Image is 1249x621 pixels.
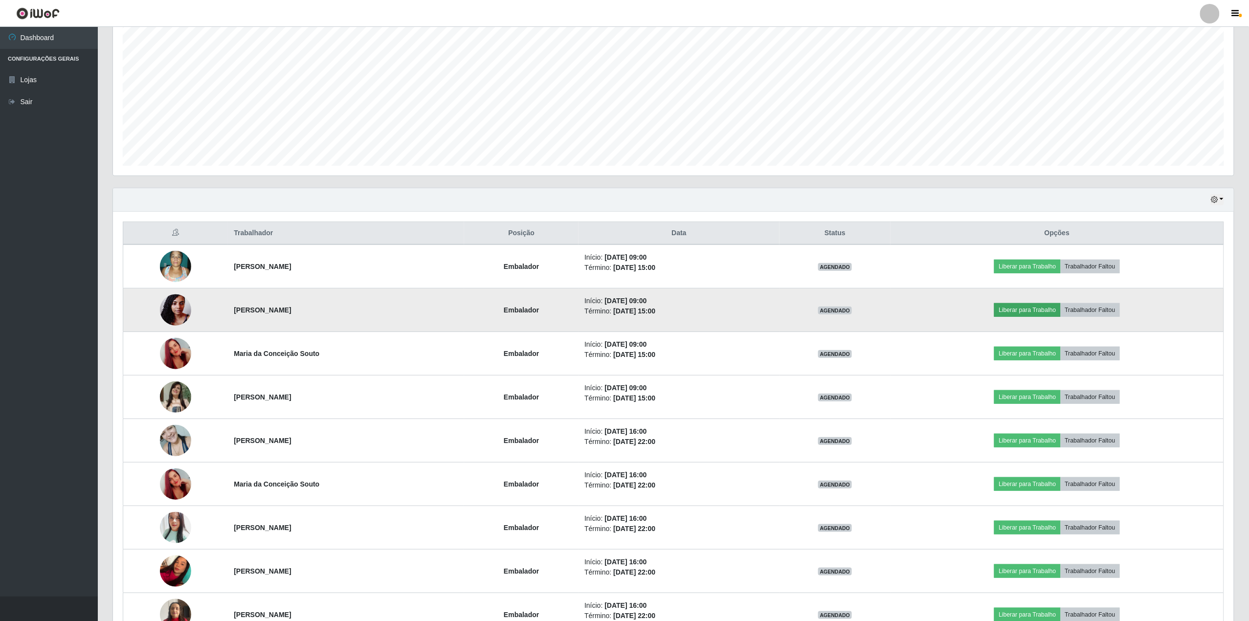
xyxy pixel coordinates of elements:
li: Término: [584,263,774,273]
button: Liberar para Trabalho [994,260,1060,273]
time: [DATE] 09:00 [604,384,647,392]
button: Liberar para Trabalho [994,521,1060,534]
button: Trabalhador Faltou [1061,477,1120,491]
strong: Embalador [504,480,539,488]
img: 1748729241814.jpeg [160,509,191,546]
th: Trabalhador [228,222,464,245]
time: [DATE] 09:00 [604,297,647,305]
li: Término: [584,480,774,490]
span: AGENDADO [818,568,852,576]
li: Término: [584,437,774,447]
li: Início: [584,557,774,567]
li: Término: [584,393,774,403]
th: Data [579,222,780,245]
time: [DATE] 16:00 [604,427,647,435]
span: AGENDADO [818,611,852,619]
img: 1733184056200.jpeg [160,550,191,592]
span: AGENDADO [818,350,852,358]
button: Trabalhador Faltou [1061,434,1120,447]
time: [DATE] 15:00 [613,264,655,271]
button: Trabalhador Faltou [1061,260,1120,273]
strong: Embalador [504,611,539,619]
li: Início: [584,252,774,263]
span: AGENDADO [818,307,852,314]
span: AGENDADO [818,437,852,445]
li: Início: [584,513,774,524]
button: Trabalhador Faltou [1061,564,1120,578]
li: Término: [584,611,774,621]
strong: Maria da Conceição Souto [234,350,319,357]
li: Início: [584,426,774,437]
strong: [PERSON_NAME] [234,306,291,314]
time: [DATE] 16:00 [604,601,647,609]
time: [DATE] 22:00 [613,438,655,445]
button: Liberar para Trabalho [994,564,1060,578]
time: [DATE] 16:00 [604,514,647,522]
img: 1734388695391.jpeg [160,381,191,413]
strong: Embalador [504,306,539,314]
strong: Embalador [504,437,539,444]
button: Trabalhador Faltou [1061,521,1120,534]
img: 1690803599468.jpeg [160,289,191,331]
span: AGENDADO [818,481,852,488]
time: [DATE] 16:00 [604,558,647,566]
strong: Embalador [504,350,539,357]
button: Trabalhador Faltou [1061,390,1120,404]
span: AGENDADO [818,394,852,401]
img: 1746815738665.jpeg [160,456,191,512]
li: Término: [584,567,774,577]
strong: [PERSON_NAME] [234,393,291,401]
time: [DATE] 15:00 [613,394,655,402]
time: [DATE] 22:00 [613,568,655,576]
button: Liberar para Trabalho [994,390,1060,404]
li: Início: [584,339,774,350]
li: Término: [584,350,774,360]
time: [DATE] 16:00 [604,471,647,479]
time: [DATE] 22:00 [613,481,655,489]
time: [DATE] 15:00 [613,351,655,358]
strong: [PERSON_NAME] [234,567,291,575]
strong: Maria da Conceição Souto [234,480,319,488]
strong: Embalador [504,263,539,270]
button: Trabalhador Faltou [1061,347,1120,360]
strong: Embalador [504,393,539,401]
button: Liberar para Trabalho [994,477,1060,491]
span: AGENDADO [818,263,852,271]
li: Término: [584,524,774,534]
time: [DATE] 15:00 [613,307,655,315]
th: Status [780,222,891,245]
li: Início: [584,470,774,480]
strong: [PERSON_NAME] [234,524,291,532]
li: Início: [584,383,774,393]
button: Trabalhador Faltou [1061,303,1120,317]
img: 1746815738665.jpeg [160,326,191,381]
strong: Embalador [504,524,539,532]
img: 1714959691742.jpeg [160,420,191,461]
strong: [PERSON_NAME] [234,263,291,270]
th: Posição [464,222,579,245]
strong: [PERSON_NAME] [234,437,291,444]
time: [DATE] 09:00 [604,253,647,261]
strong: [PERSON_NAME] [234,611,291,619]
button: Liberar para Trabalho [994,434,1060,447]
time: [DATE] 22:00 [613,612,655,620]
li: Início: [584,600,774,611]
img: CoreUI Logo [16,7,60,20]
span: AGENDADO [818,524,852,532]
li: Término: [584,306,774,316]
time: [DATE] 22:00 [613,525,655,532]
time: [DATE] 09:00 [604,340,647,348]
img: 1677665450683.jpeg [160,245,191,287]
li: Início: [584,296,774,306]
button: Liberar para Trabalho [994,347,1060,360]
button: Liberar para Trabalho [994,303,1060,317]
th: Opções [891,222,1224,245]
strong: Embalador [504,567,539,575]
